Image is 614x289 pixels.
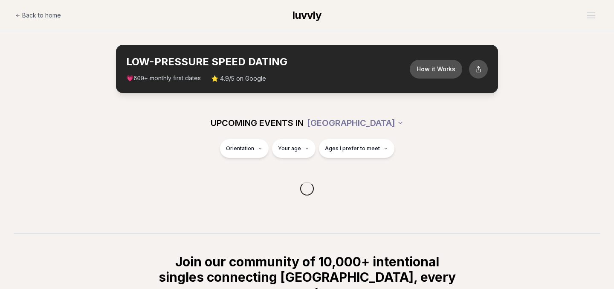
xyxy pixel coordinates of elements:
[410,60,462,79] button: How it Works
[126,55,410,69] h2: LOW-PRESSURE SPEED DATING
[319,139,394,158] button: Ages I prefer to meet
[583,9,599,22] button: Open menu
[293,9,321,22] a: luvvly
[325,145,380,152] span: Ages I prefer to meet
[15,7,61,24] a: Back to home
[22,11,61,20] span: Back to home
[307,114,404,132] button: [GEOGRAPHIC_DATA]
[211,74,266,83] span: ⭐ 4.9/5 on Google
[272,139,316,158] button: Your age
[211,117,304,129] span: UPCOMING EVENTS IN
[226,145,254,152] span: Orientation
[133,75,144,82] span: 600
[220,139,269,158] button: Orientation
[293,9,321,21] span: luvvly
[126,74,201,83] span: 💗 + monthly first dates
[278,145,301,152] span: Your age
